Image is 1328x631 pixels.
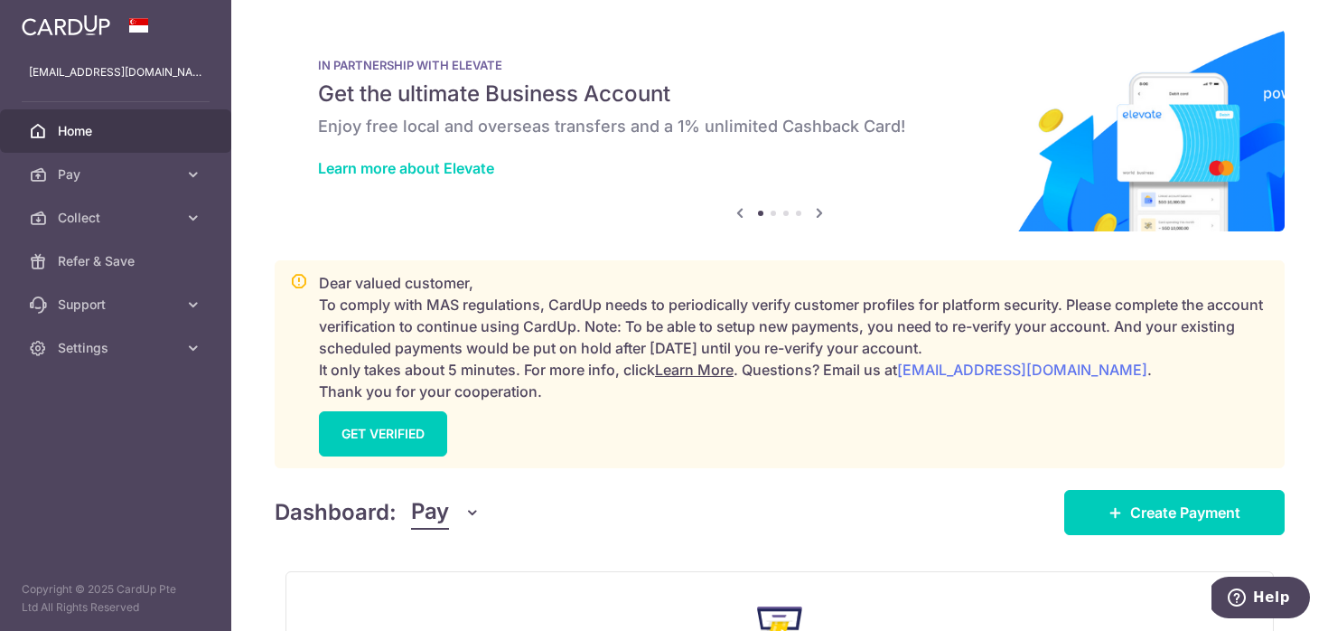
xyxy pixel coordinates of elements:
[655,361,734,379] a: Learn More
[58,122,177,140] span: Home
[318,80,1241,108] h5: Get the ultimate Business Account
[275,496,397,529] h4: Dashboard:
[1211,577,1310,622] iframe: Opens a widget where you can find more information
[58,252,177,270] span: Refer & Save
[58,165,177,184] span: Pay
[411,495,481,530] button: Pay
[58,296,177,314] span: Support
[1064,490,1285,535] a: Create Payment
[318,58,1241,72] p: IN PARTNERSHIP WITH ELEVATE
[319,411,447,457] a: GET VERIFIED
[318,159,494,177] a: Learn more about Elevate
[58,339,177,357] span: Settings
[1130,502,1240,523] span: Create Payment
[58,209,177,227] span: Collect
[318,116,1241,137] h6: Enjoy free local and overseas transfers and a 1% unlimited Cashback Card!
[275,29,1285,231] img: Renovation banner
[29,63,202,81] p: [EMAIL_ADDRESS][DOMAIN_NAME]
[319,272,1269,402] p: Dear valued customer, To comply with MAS regulations, CardUp needs to periodically verify custome...
[22,14,110,36] img: CardUp
[897,361,1147,379] a: [EMAIL_ADDRESS][DOMAIN_NAME]
[411,495,449,530] span: Pay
